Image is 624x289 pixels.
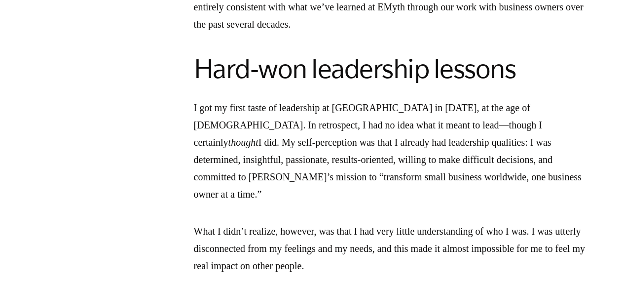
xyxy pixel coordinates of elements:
[194,99,588,203] p: I got my first taste of leadership at [GEOGRAPHIC_DATA] in [DATE], at the age of [DEMOGRAPHIC_DAT...
[228,137,258,148] em: thought
[575,242,624,289] iframe: Chat Widget
[194,223,588,275] p: What I didn’t realize, however, was that I had very little understanding of who I was. I was utte...
[194,53,588,84] h2: Hard-won leadership lessons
